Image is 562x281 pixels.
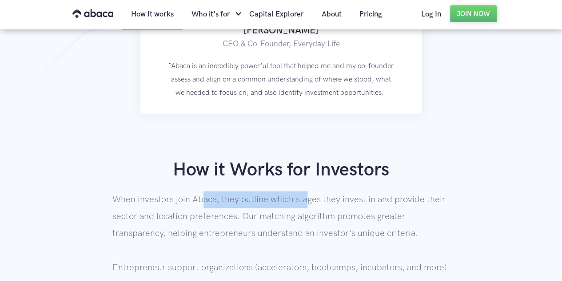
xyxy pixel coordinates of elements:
strong: [PERSON_NAME] [243,24,319,37]
a: Join Now [450,5,497,22]
h3: CEO & Co-Founder, Everyday Life [167,37,395,51]
p: “Abaca is an incredibly powerful tool that helped me and my co-founder assess and align on a comm... [167,60,395,100]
